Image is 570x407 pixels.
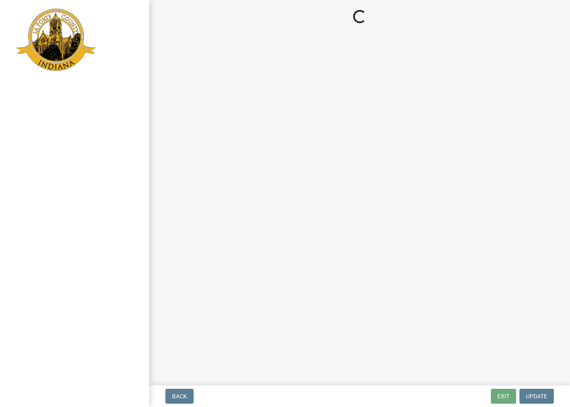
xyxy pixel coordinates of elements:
button: Back [165,389,194,404]
button: Exit [491,389,516,404]
button: Update [519,389,554,404]
span: Update [526,393,547,400]
span: Back [172,393,187,400]
img: La Porte County, Indiana [17,9,95,71]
